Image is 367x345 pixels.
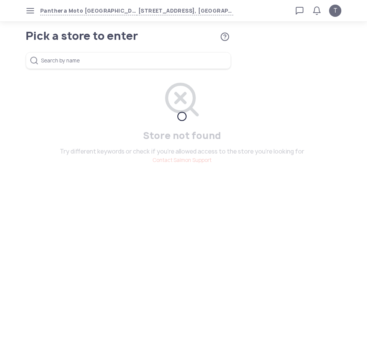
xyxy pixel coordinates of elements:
[137,7,233,15] span: [STREET_ADDRESS], [GEOGRAPHIC_DATA] ([GEOGRAPHIC_DATA]), [GEOGRAPHIC_DATA], [GEOGRAPHIC_DATA]
[40,7,233,15] button: Panthera Moto [GEOGRAPHIC_DATA][STREET_ADDRESS], [GEOGRAPHIC_DATA] ([GEOGRAPHIC_DATA]), [GEOGRAPH...
[26,31,203,41] h1: Pick a store to enter
[329,5,341,17] button: T
[40,7,137,15] span: Panthera Moto [GEOGRAPHIC_DATA]
[333,6,338,15] span: T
